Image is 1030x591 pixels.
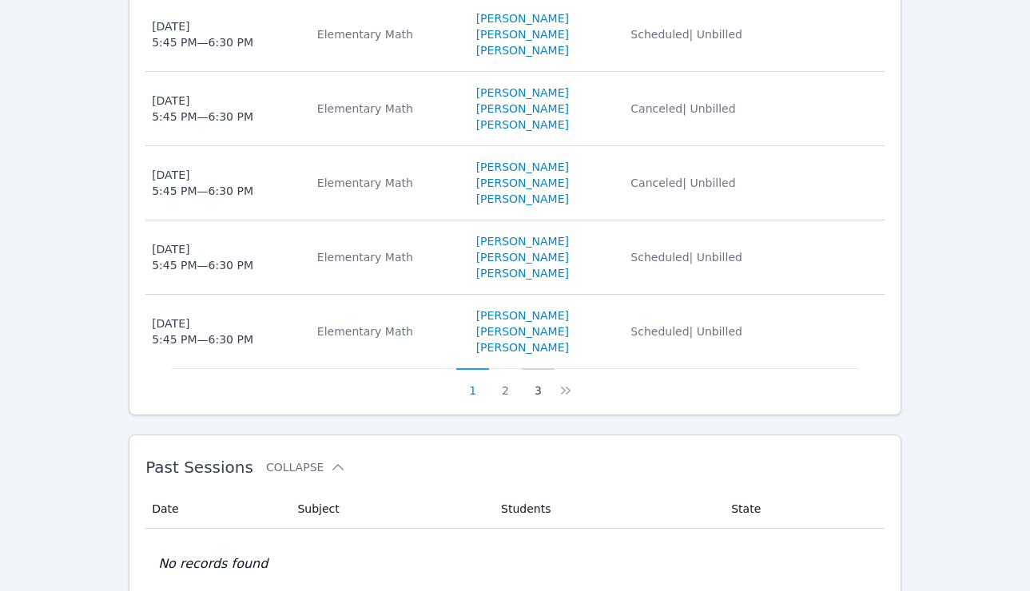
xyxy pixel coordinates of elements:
[522,368,555,399] button: 3
[489,368,522,399] button: 2
[266,459,346,475] button: Collapse
[722,490,885,529] th: State
[145,220,885,295] tr: [DATE]5:45 PM—6:30 PMElementary Math[PERSON_NAME][PERSON_NAME][PERSON_NAME]Scheduled| Unbilled
[630,177,735,189] span: Canceled | Unbilled
[145,72,885,146] tr: [DATE]5:45 PM—6:30 PMElementary Math[PERSON_NAME][PERSON_NAME][PERSON_NAME]Canceled| Unbilled
[145,295,885,368] tr: [DATE]5:45 PM—6:30 PMElementary Math[PERSON_NAME][PERSON_NAME][PERSON_NAME]Scheduled| Unbilled
[476,85,569,101] a: [PERSON_NAME]
[152,167,253,199] div: [DATE] 5:45 PM — 6:30 PM
[317,175,457,191] div: Elementary Math
[476,175,569,191] a: [PERSON_NAME]
[152,93,253,125] div: [DATE] 5:45 PM — 6:30 PM
[476,307,569,323] a: [PERSON_NAME]
[317,249,457,265] div: Elementary Math
[152,315,253,347] div: [DATE] 5:45 PM — 6:30 PM
[476,42,569,58] a: [PERSON_NAME]
[630,325,742,338] span: Scheduled | Unbilled
[476,117,569,133] a: [PERSON_NAME]
[145,490,288,529] th: Date
[491,490,722,529] th: Students
[476,233,569,249] a: [PERSON_NAME]
[145,146,885,220] tr: [DATE]5:45 PM—6:30 PMElementary Math[PERSON_NAME][PERSON_NAME][PERSON_NAME]Canceled| Unbilled
[317,101,457,117] div: Elementary Math
[476,26,569,42] a: [PERSON_NAME]
[476,265,569,281] a: [PERSON_NAME]
[288,490,491,529] th: Subject
[476,323,569,339] a: [PERSON_NAME]
[476,101,569,117] a: [PERSON_NAME]
[476,249,569,265] a: [PERSON_NAME]
[317,323,457,339] div: Elementary Math
[476,159,569,175] a: [PERSON_NAME]
[456,368,489,399] button: 1
[152,241,253,273] div: [DATE] 5:45 PM — 6:30 PM
[476,10,569,26] a: [PERSON_NAME]
[630,28,742,41] span: Scheduled | Unbilled
[630,251,742,264] span: Scheduled | Unbilled
[476,191,569,207] a: [PERSON_NAME]
[476,339,569,355] a: [PERSON_NAME]
[630,102,735,115] span: Canceled | Unbilled
[145,458,253,477] span: Past Sessions
[317,26,457,42] div: Elementary Math
[152,18,253,50] div: [DATE] 5:45 PM — 6:30 PM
